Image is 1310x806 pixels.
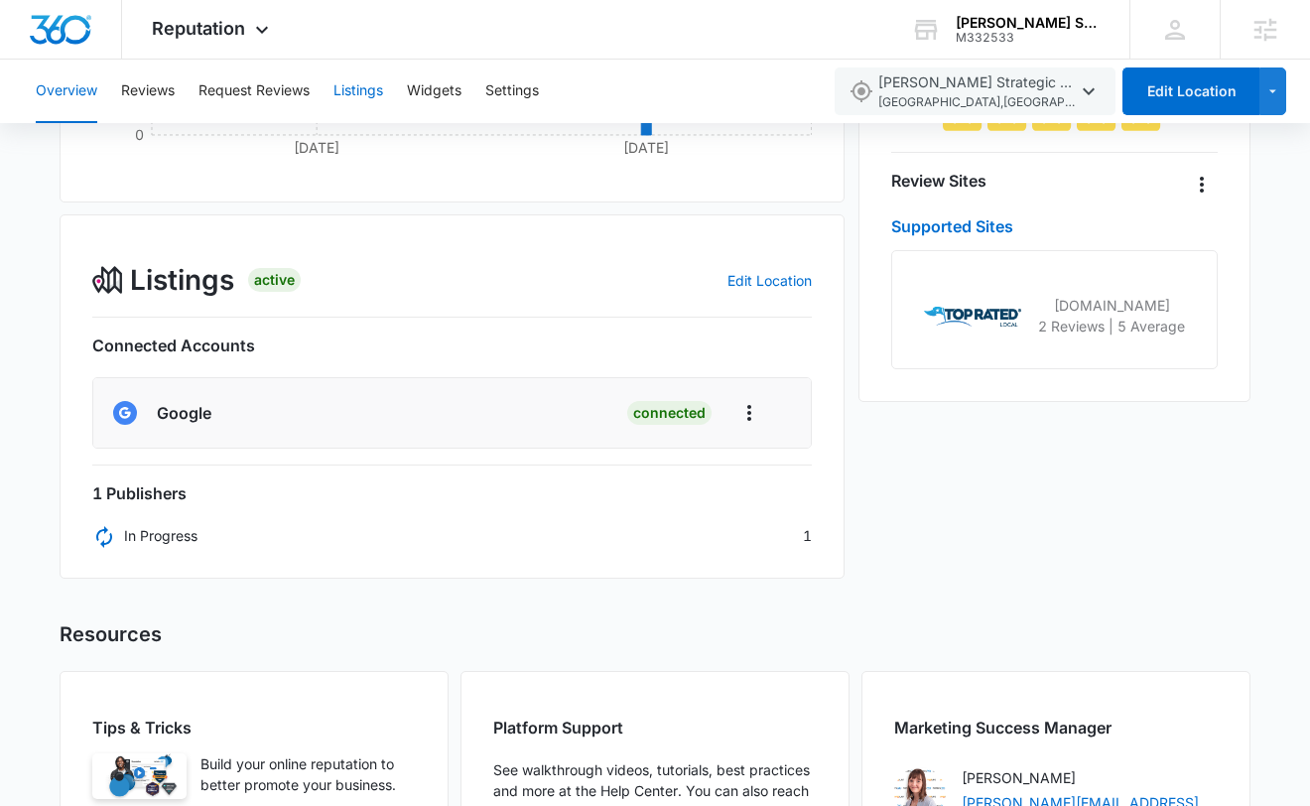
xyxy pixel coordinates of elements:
h4: Review Sites [891,169,986,193]
p: Tips & Tricks [92,716,416,739]
button: Actions [723,394,775,432]
img: website_grey.svg [32,52,48,67]
span: [GEOGRAPHIC_DATA] , [GEOGRAPHIC_DATA] , GA [878,93,1077,112]
button: Overflow Menu [1186,169,1218,201]
div: Keywords by Traffic [219,117,334,130]
button: [PERSON_NAME] Strategic Advisors[GEOGRAPHIC_DATA],[GEOGRAPHIC_DATA],GA [835,67,1115,115]
h6: 1 Publishers [92,481,812,505]
a: Supported Sites [891,216,1013,236]
h6: Google [157,401,211,425]
button: Reviews [121,60,175,123]
span: Listings [130,259,234,301]
div: Active [248,268,301,292]
h6: Connected Accounts [92,334,812,357]
button: Widgets [407,60,461,123]
p: Platform Support [493,716,817,739]
div: 1 [92,525,812,546]
img: logo_orange.svg [32,32,48,48]
img: tab_domain_overview_orange.svg [54,115,69,131]
button: Edit Location [1122,67,1259,115]
p: In Progress [92,525,197,546]
button: Request Reviews [198,60,310,123]
div: Domain Overview [75,117,178,130]
span: [PERSON_NAME] Strategic Advisors [878,71,1077,112]
h3: Resources [60,622,162,647]
button: Listings [333,60,383,123]
a: Edit Location [727,272,812,289]
img: Reputation Overview [92,753,187,799]
p: 2 Reviews | 5 Average [1038,316,1185,336]
p: Marketing Success Manager [894,716,1218,739]
button: Settings [485,60,539,123]
tspan: [DATE] [294,139,339,156]
tspan: 0 [135,126,144,143]
p: [DOMAIN_NAME] [1038,295,1185,316]
div: Domain: [DOMAIN_NAME] [52,52,218,67]
div: account name [956,15,1101,31]
div: v 4.0.25 [56,32,97,48]
div: Connected [627,401,712,425]
div: account id [956,31,1101,45]
button: Overview [36,60,97,123]
p: [PERSON_NAME] [962,767,1218,788]
tspan: [DATE] [623,139,669,156]
p: Build your online reputation to better promote your business. [200,753,416,799]
img: tab_keywords_by_traffic_grey.svg [197,115,213,131]
span: Reputation [152,18,245,39]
